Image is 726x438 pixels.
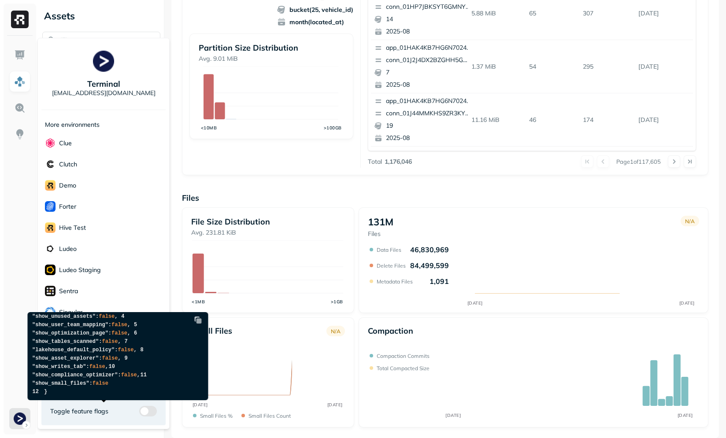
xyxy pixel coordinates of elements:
span: "show_writes_tab" [32,364,86,370]
img: demo [45,180,56,191]
p: Sentra [59,287,78,295]
p: Forter [59,202,76,211]
span: false [92,380,108,386]
p: More environments [45,121,100,129]
img: Singular [45,307,56,317]
span: "show_user_team_mapping" [32,322,108,328]
span: 8 [137,347,148,353]
img: Copy [194,316,203,324]
span: 4 [118,314,130,320]
span: "show_optimization_page" [32,330,108,336]
img: Ludeo Staging [45,265,56,275]
p: Hive Test [59,224,86,232]
span: false [111,330,127,336]
span: 10 [108,364,120,370]
span: , [118,339,121,345]
span: false [102,339,118,345]
span: 5 [130,322,142,328]
p: Terminal [87,79,120,89]
span: : [108,322,111,328]
span: , [127,330,130,336]
span: : [118,372,121,378]
span: , [133,347,137,353]
span: false [89,364,105,370]
span: "show_tables_scanned" [32,339,99,345]
span: : [108,330,111,336]
span: false [121,372,137,378]
span: : [96,313,99,320]
span: false [118,347,133,353]
p: Clue [59,139,72,147]
span: : [99,355,102,361]
span: "show_unused_assets" [32,313,96,320]
img: Clue [45,138,56,148]
p: Ludeo Staging [59,266,101,274]
span: , [137,372,140,378]
span: : [115,347,118,353]
span: : [86,364,89,370]
span: , [115,313,118,320]
span: "show_asset_explorer" [32,355,99,361]
span: 9 [121,356,133,361]
span: Toggle feature flags [50,407,108,416]
span: "show_small_files" [32,380,89,386]
span: : [89,380,92,386]
p: Clutch [59,160,77,169]
p: Singular [59,308,82,317]
img: Forter [45,201,56,212]
span: "lakehouse_default_policy" [32,347,115,353]
span: , [118,355,121,361]
span: 12 [32,389,44,395]
img: Sentra [45,286,56,296]
img: Hive Test [45,222,56,233]
span: : [99,339,102,345]
span: "show_compliance_optimizer" [32,372,118,378]
p: Ludeo [59,245,77,253]
span: 7 [121,339,133,345]
code: } [32,305,189,395]
span: 11 [140,372,152,378]
img: Ludeo [45,243,56,254]
span: , [105,364,108,370]
img: Clutch [45,159,56,169]
span: false [111,322,127,328]
span: , [127,322,130,328]
span: false [102,355,118,361]
p: demo [59,181,76,190]
img: Terminal [93,51,114,72]
span: 6 [130,331,142,336]
p: [EMAIL_ADDRESS][DOMAIN_NAME] [52,89,156,97]
span: false [99,313,115,320]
